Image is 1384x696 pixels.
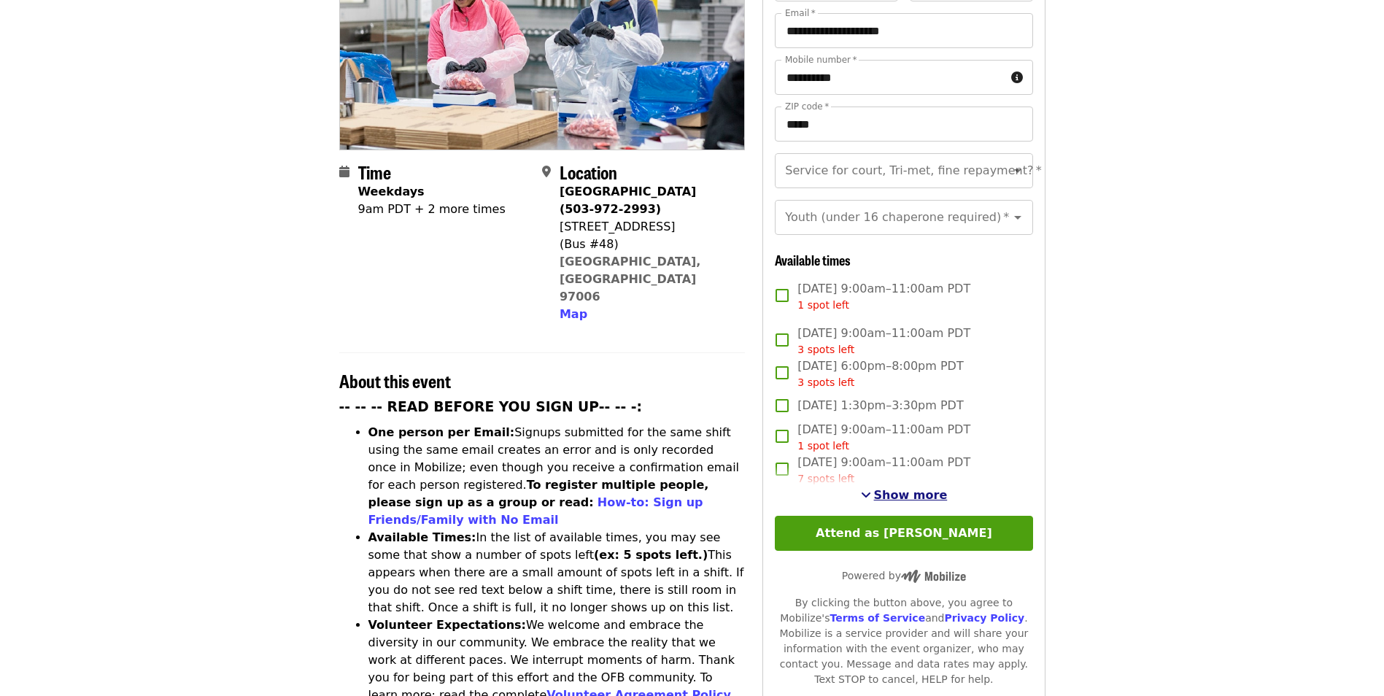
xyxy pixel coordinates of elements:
[1008,207,1028,228] button: Open
[560,185,696,216] strong: [GEOGRAPHIC_DATA] (503-972-2993)
[560,236,733,253] div: (Bus #48)
[775,60,1005,95] input: Mobile number
[339,165,349,179] i: calendar icon
[944,612,1024,624] a: Privacy Policy
[797,454,970,487] span: [DATE] 9:00am–11:00am PDT
[797,344,854,355] span: 3 spots left
[368,495,703,527] a: How-to: Sign up Friends/Family with No Email
[861,487,948,504] button: See more timeslots
[368,424,746,529] li: Signups submitted for the same shift using the same email creates an error and is only recorded o...
[797,473,854,484] span: 7 spots left
[775,595,1032,687] div: By clicking the button above, you agree to Mobilize's and . Mobilize is a service provider and wi...
[785,55,857,64] label: Mobile number
[901,570,966,583] img: Powered by Mobilize
[797,357,963,390] span: [DATE] 6:00pm–8:00pm PDT
[368,529,746,616] li: In the list of available times, you may see some that show a number of spots left This appears wh...
[797,280,970,313] span: [DATE] 9:00am–11:00am PDT
[830,612,925,624] a: Terms of Service
[560,218,733,236] div: [STREET_ADDRESS]
[560,307,587,321] span: Map
[339,399,643,414] strong: -- -- -- READ BEFORE YOU SIGN UP-- -- -:
[1008,161,1028,181] button: Open
[797,376,854,388] span: 3 spots left
[874,488,948,502] span: Show more
[842,570,966,581] span: Powered by
[368,618,527,632] strong: Volunteer Expectations:
[358,201,506,218] div: 9am PDT + 2 more times
[797,421,970,454] span: [DATE] 9:00am–11:00am PDT
[785,9,816,18] label: Email
[785,102,829,111] label: ZIP code
[797,299,849,311] span: 1 spot left
[797,440,849,452] span: 1 spot left
[368,425,515,439] strong: One person per Email:
[560,159,617,185] span: Location
[797,325,970,357] span: [DATE] 9:00am–11:00am PDT
[1011,71,1023,85] i: circle-info icon
[560,255,701,303] a: [GEOGRAPHIC_DATA], [GEOGRAPHIC_DATA] 97006
[775,107,1032,142] input: ZIP code
[368,478,709,509] strong: To register multiple people, please sign up as a group or read:
[775,250,851,269] span: Available times
[368,530,476,544] strong: Available Times:
[594,548,708,562] strong: (ex: 5 spots left.)
[339,368,451,393] span: About this event
[358,185,425,198] strong: Weekdays
[542,165,551,179] i: map-marker-alt icon
[775,13,1032,48] input: Email
[358,159,391,185] span: Time
[797,397,963,414] span: [DATE] 1:30pm–3:30pm PDT
[560,306,587,323] button: Map
[775,516,1032,551] button: Attend as [PERSON_NAME]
